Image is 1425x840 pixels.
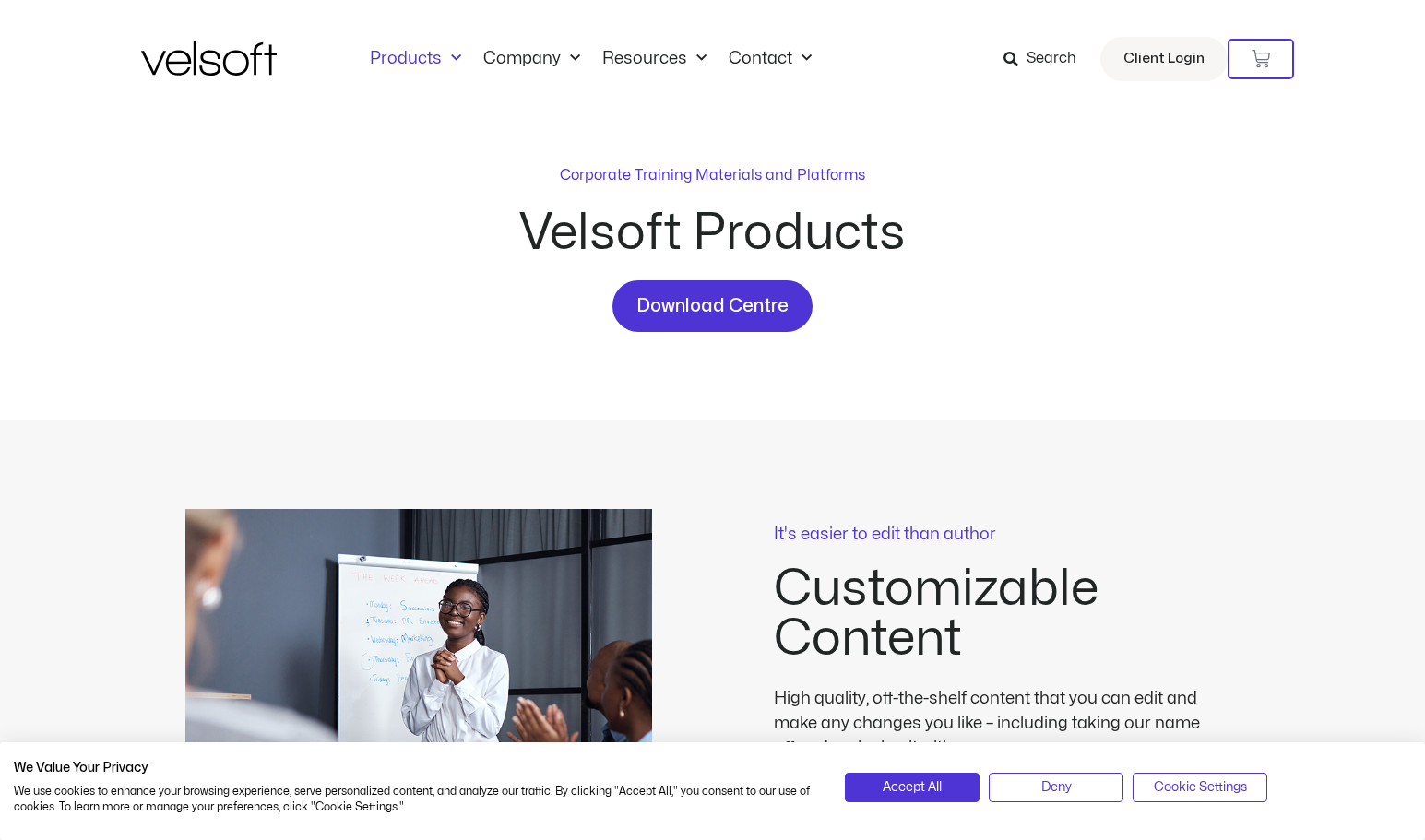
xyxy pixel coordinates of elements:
a: ResourcesMenu Toggle [591,49,718,69]
button: Deny all cookies [989,773,1123,802]
p: It's easier to edit than author [774,526,1241,543]
img: Velsoft Training Materials [141,41,277,76]
a: Download Centre [612,280,813,332]
h2: We Value Your Privacy [14,760,817,776]
span: Client Login [1123,47,1205,71]
nav: Menu [359,49,823,69]
a: Client Login [1100,37,1228,81]
span: Download Centre [636,291,789,321]
span: Search [1027,47,1076,71]
button: Adjust cookie preferences [1133,773,1267,802]
span: Accept All [883,777,942,798]
h2: Velsoft Products [381,208,1045,258]
a: ProductsMenu Toggle [359,49,472,69]
span: Deny [1041,777,1072,798]
span: Cookie Settings [1154,777,1247,798]
h2: Customizable Content [774,564,1241,664]
a: ContactMenu Toggle [718,49,823,69]
a: Search [1003,43,1089,75]
a: CompanyMenu Toggle [472,49,591,69]
p: We use cookies to enhance your browsing experience, serve personalized content, and analyze our t... [14,784,817,815]
button: Accept all cookies [845,773,980,802]
div: High quality, off-the-shelf content that you can edit and make any changes you like – including t... [774,686,1217,761]
p: Corporate Training Materials and Platforms [560,164,865,186]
